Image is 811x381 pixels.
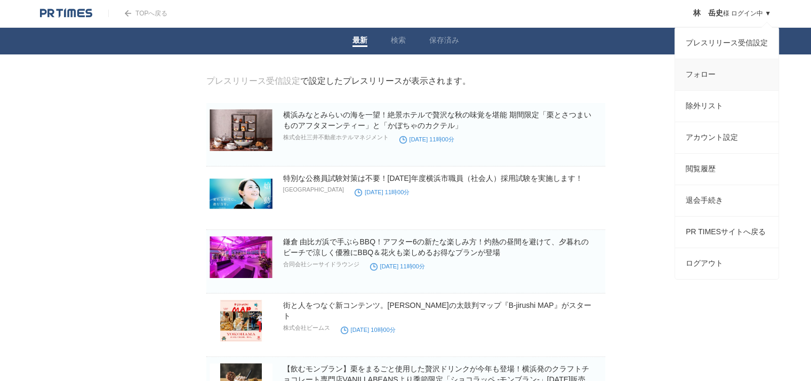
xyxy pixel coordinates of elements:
[283,133,389,141] p: 株式会社三井不動産ホテルマネジメント
[675,91,778,122] a: 除外リスト
[283,324,330,332] p: 株式会社ビームス
[355,189,409,195] time: [DATE] 11時00分
[675,154,778,185] a: 閲覧履歴
[391,36,406,47] a: 検索
[283,237,589,257] a: 鎌倉 由比ガ浜で手ぶらBBQ！アフター6の新たな楽しみ方！灼熱の昼間を避けて、夕暮れのビーチで涼しく優雅にBBQ＆花火も楽しめるお得なプランが登場
[210,173,272,215] img: 特別な公務員試験対策は不要！令和７年度横浜市職員（社会人）採用試験を実施します！
[675,185,778,216] a: 退会手続き
[108,10,167,17] a: TOPへ戻る
[399,136,454,142] time: [DATE] 11時00分
[429,36,459,47] a: 保存済み
[283,186,344,193] p: [GEOGRAPHIC_DATA]
[40,8,92,19] img: logo.png
[675,248,778,279] a: ログアウト
[210,109,272,151] img: 横浜みなとみらいの海を一望！絶景ホテルで贅沢な秋の味覚を堪能 期間限定「栗とさつまいものアフタヌーンティー」と「かぼちゃのカクテル」
[283,301,591,320] a: 街と人をつなぐ新コンテンツ。[PERSON_NAME]の太鼓判マップ『B-jirushi MAP』がスタート
[210,236,272,278] img: 鎌倉 由比ガ浜で手ぶらBBQ！アフター6の新たな楽しみ方！灼熱の昼間を避けて、夕暮れのビーチで涼しく優雅にBBQ＆花火も楽しめるお得なプランが登場
[210,300,272,342] img: 街と人をつなぐ新コンテンツ。ビームスの太鼓判マップ『B-jirushi MAP』がスタート
[283,174,583,182] a: 特別な公務員試験対策は不要！[DATE]年度横浜市職員（社会人）採用試験を実施します！
[693,9,722,17] span: 林 岳史
[283,260,359,268] p: 合同会社シーサイドラウンジ
[352,36,367,47] a: 最新
[675,122,778,153] a: アカウント設定
[206,76,300,85] a: プレスリリース受信設定
[283,110,591,130] a: 横浜みなとみらいの海を一望！絶景ホテルで贅沢な秋の味覚を堪能 期間限定「栗とさつまいものアフタヌーンティー」と「かぼちゃのカクテル」
[675,59,778,90] a: フォロー
[206,76,471,87] div: で設定したプレスリリースが表示されます。
[675,217,778,248] a: PR TIMESサイトへ戻る
[125,10,131,17] img: arrow.png
[693,10,771,17] a: 林 岳史様 ログイン中 ▼
[370,263,425,269] time: [DATE] 11時00分
[341,327,396,333] time: [DATE] 10時00分
[675,28,778,59] a: プレスリリース受信設定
